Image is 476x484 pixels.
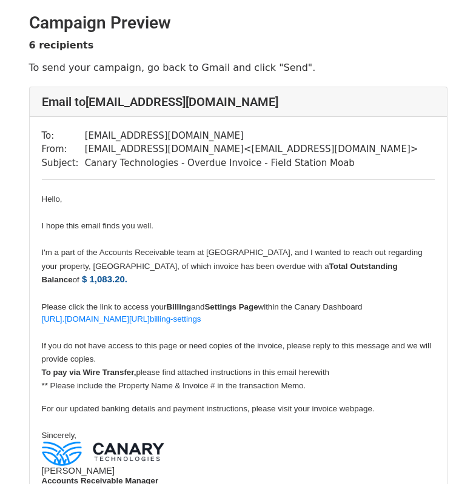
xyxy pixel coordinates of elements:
[42,314,201,323] a: [URL].[DOMAIN_NAME][URL]billing-settings
[42,262,398,285] b: Total Outstanding Balance
[42,368,330,377] span: please find attached instructions in this email herewith
[29,61,448,74] p: To send your campaign, go back to Gmail and click "Send".
[42,302,363,311] span: Please click the link to access your and within the Canary Dashboard
[42,442,164,466] img: c29b55174a6d10e35b8ed12ea38c4a16ab5ad042.png
[85,129,418,143] td: [EMAIL_ADDRESS][DOMAIN_NAME]
[42,94,435,109] h4: Email to [EMAIL_ADDRESS][DOMAIN_NAME]
[42,368,136,377] strong: To pay via Wire Transfer,
[166,302,191,311] b: Billing
[42,381,306,390] span: ** Please include the Property Name & Invoice # in the transaction Memo.
[125,274,127,284] span: .
[42,156,85,170] td: Subject:
[42,431,77,440] span: Sincerely,
[29,39,94,51] strong: 6 recipients
[204,302,258,311] b: Settings Page
[415,426,476,484] iframe: Chat Widget
[42,194,62,204] span: Hello,
[85,156,418,170] td: Canary Technologies - Overdue Invoice - Field Station Moab
[42,341,431,363] span: If you do not have access to this page or need copies of the invoice, please reply to this messag...
[85,142,418,156] td: [EMAIL_ADDRESS][DOMAIN_NAME] < [EMAIL_ADDRESS][DOMAIN_NAME] >
[82,274,127,284] font: $ 1,083.20
[29,13,448,33] h2: Campaign Preview
[42,248,423,271] span: I'm a part of the Accounts Receivable team at [GEOGRAPHIC_DATA], and I wanted to reach out regard...
[42,466,115,476] span: [PERSON_NAME]
[42,142,85,156] td: From:
[42,129,85,143] td: To:
[42,404,375,413] span: For our updated banking details and payment instructions, please visit your invoice webpage.
[73,275,79,284] span: of
[42,221,153,230] span: I hope this email finds you well.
